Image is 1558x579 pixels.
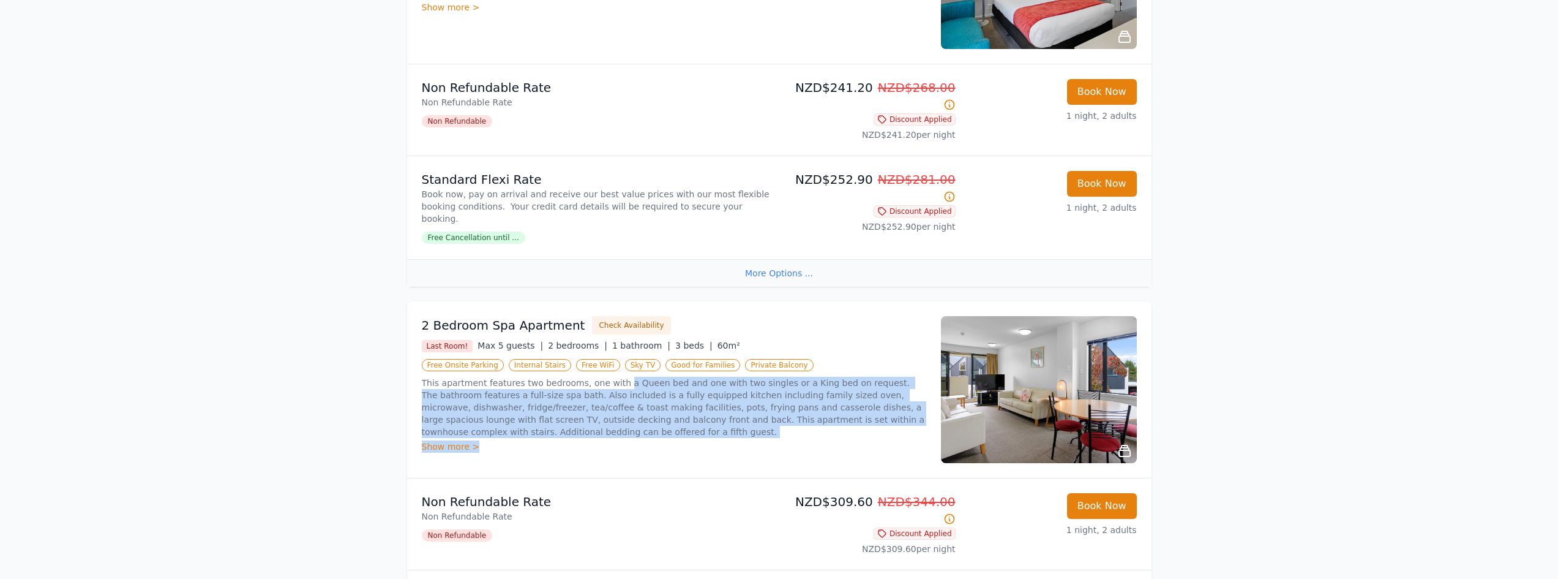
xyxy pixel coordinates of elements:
span: Sky TV [625,359,661,371]
span: Discount Applied [874,113,956,126]
p: 1 night, 2 adults [965,202,1137,214]
div: Show more > [422,441,926,453]
span: Free Cancellation until ... [422,232,525,244]
p: Non Refundable Rate [422,96,774,108]
p: 1 night, 2 adults [965,110,1137,122]
span: Discount Applied [874,205,956,218]
p: 1 night, 2 adults [965,524,1137,536]
span: Last Room! [422,340,473,352]
span: Discount Applied [874,528,956,540]
p: Non Refundable Rate [422,493,774,510]
span: Internal Stairs [509,359,571,371]
button: Check Availability [592,316,670,335]
span: NZD$268.00 [878,80,956,95]
p: Non Refundable Rate [422,510,774,523]
p: This apartment features two bedrooms, one with a Queen bed and one with two singles or a King bed... [422,377,926,438]
button: Book Now [1067,171,1137,197]
button: Book Now [1067,493,1137,519]
div: Show more > [422,1,926,13]
p: Standard Flexi Rate [422,171,774,188]
span: 1 bathroom | [612,341,670,350]
span: Max 5 guests | [478,341,543,350]
p: NZD$309.60 [784,493,956,528]
span: Private Balcony [745,359,813,371]
span: NZD$344.00 [878,494,956,509]
p: Non Refundable Rate [422,79,774,96]
span: Good for Families [665,359,740,371]
p: NZD$252.90 [784,171,956,205]
span: Non Refundable [422,529,493,542]
p: Book now, pay on arrival and receive our best value prices with our most flexible booking conditi... [422,188,774,225]
span: Free WiFi [576,359,620,371]
p: NZD$241.20 per night [784,129,956,141]
h3: 2 Bedroom Spa Apartment [422,317,585,334]
div: More Options ... [407,259,1152,287]
p: NZD$252.90 per night [784,221,956,233]
button: Book Now [1067,79,1137,105]
span: Free Onsite Parking [422,359,504,371]
p: NZD$241.20 [784,79,956,113]
span: Non Refundable [422,115,493,127]
p: NZD$309.60 per night [784,543,956,555]
span: 2 bedrooms | [548,341,607,350]
span: NZD$281.00 [878,172,956,187]
span: 60m² [717,341,740,350]
span: 3 beds | [675,341,713,350]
